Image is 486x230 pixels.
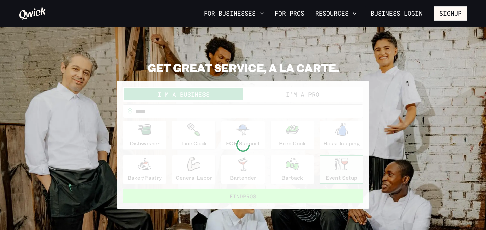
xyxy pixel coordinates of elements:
[272,8,307,19] a: For Pros
[201,8,267,19] button: For Businesses
[117,61,369,74] h2: GET GREAT SERVICE, A LA CARTE.
[365,6,428,21] a: Business Login
[313,8,359,19] button: Resources
[434,6,467,21] button: Signup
